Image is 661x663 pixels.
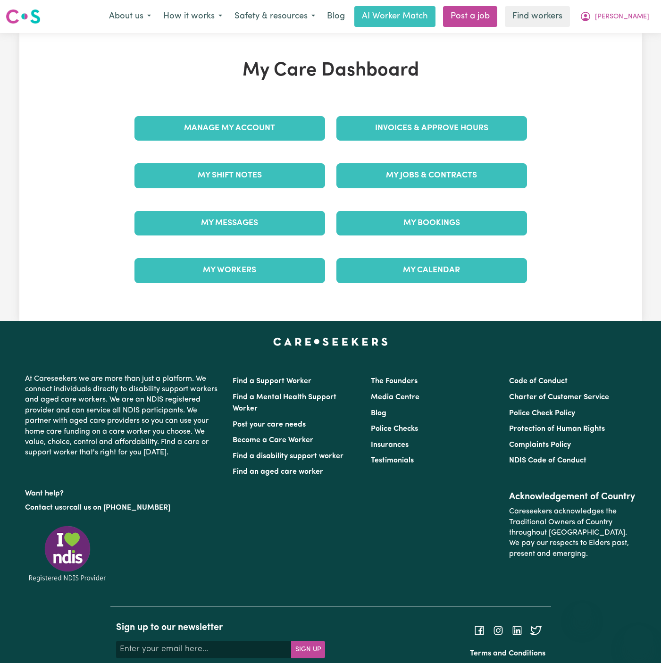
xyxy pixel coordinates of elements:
a: Careseekers home page [273,338,388,345]
a: Terms and Conditions [470,650,545,657]
p: or [25,499,221,517]
a: Charter of Customer Service [509,394,609,401]
a: Contact us [25,504,62,512]
a: My Shift Notes [134,163,325,188]
a: Manage My Account [134,116,325,141]
a: Follow Careseekers on Instagram [493,626,504,634]
button: Safety & resources [228,7,321,26]
a: Find a disability support worker [233,453,343,460]
a: Police Check Policy [509,410,575,417]
p: Careseekers acknowledges the Traditional Owners of Country throughout [GEOGRAPHIC_DATA]. We pay o... [509,503,636,563]
a: Find an aged care worker [233,468,323,476]
iframe: Close message [573,603,592,621]
a: Find a Mental Health Support Worker [233,394,336,412]
a: Protection of Human Rights [509,425,605,433]
input: Enter your email here... [116,641,292,658]
a: NDIS Code of Conduct [509,457,586,464]
a: Invoices & Approve Hours [336,116,527,141]
a: Media Centre [371,394,419,401]
a: Post your care needs [233,421,306,428]
a: call us on [PHONE_NUMBER] [69,504,170,512]
a: Find a Support Worker [233,378,311,385]
p: Want help? [25,485,221,499]
button: About us [103,7,157,26]
button: How it works [157,7,228,26]
a: Become a Care Worker [233,436,313,444]
button: Subscribe [291,641,325,658]
h2: Sign up to our newsletter [116,622,325,633]
a: Post a job [443,6,497,27]
a: Complaints Policy [509,441,571,449]
p: At Careseekers we are more than just a platform. We connect individuals directly to disability su... [25,370,221,462]
h1: My Care Dashboard [129,59,533,82]
a: Find workers [505,6,570,27]
a: Police Checks [371,425,418,433]
a: Blog [321,6,351,27]
a: Code of Conduct [509,378,568,385]
a: The Founders [371,378,418,385]
h2: Acknowledgement of Country [509,491,636,503]
a: Follow Careseekers on LinkedIn [511,626,523,634]
a: My Jobs & Contracts [336,163,527,188]
a: My Calendar [336,258,527,283]
a: Insurances [371,441,409,449]
a: My Workers [134,258,325,283]
img: Registered NDIS provider [25,524,110,583]
a: Testimonials [371,457,414,464]
a: Follow Careseekers on Facebook [474,626,485,634]
a: Careseekers logo [6,6,41,27]
a: AI Worker Match [354,6,435,27]
a: Follow Careseekers on Twitter [530,626,542,634]
a: Blog [371,410,386,417]
span: [PERSON_NAME] [595,12,649,22]
iframe: Button to launch messaging window [623,625,653,655]
a: My Messages [134,211,325,235]
img: Careseekers logo [6,8,41,25]
button: My Account [574,7,655,26]
a: My Bookings [336,211,527,235]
